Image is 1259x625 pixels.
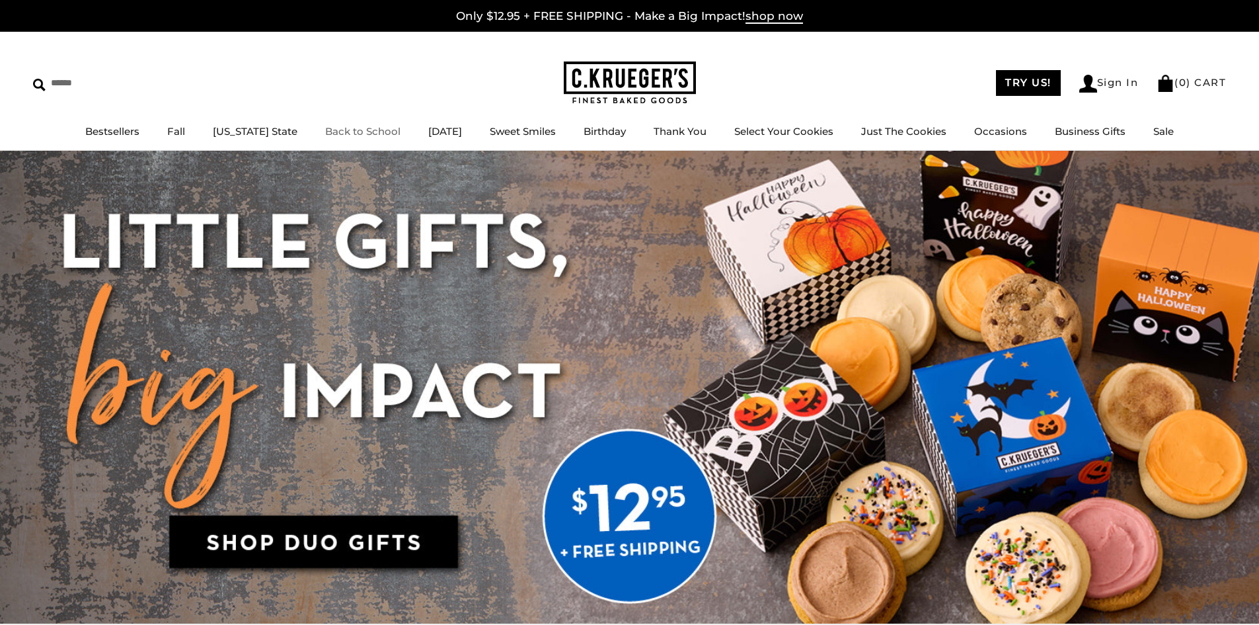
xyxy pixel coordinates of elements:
[1079,75,1139,93] a: Sign In
[325,125,401,138] a: Back to School
[456,9,803,24] a: Only $12.95 + FREE SHIPPING - Make a Big Impact!shop now
[996,70,1061,96] a: TRY US!
[1179,76,1187,89] span: 0
[1157,75,1174,92] img: Bag
[85,125,139,138] a: Bestsellers
[1157,76,1226,89] a: (0) CART
[428,125,462,138] a: [DATE]
[654,125,706,138] a: Thank You
[1079,75,1097,93] img: Account
[974,125,1027,138] a: Occasions
[1055,125,1125,138] a: Business Gifts
[584,125,626,138] a: Birthday
[1153,125,1174,138] a: Sale
[33,79,46,91] img: Search
[734,125,833,138] a: Select Your Cookies
[167,125,185,138] a: Fall
[564,62,696,104] img: C.KRUEGER'S
[213,125,297,138] a: [US_STATE] State
[861,125,946,138] a: Just The Cookies
[490,125,556,138] a: Sweet Smiles
[33,73,190,93] input: Search
[745,9,803,24] span: shop now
